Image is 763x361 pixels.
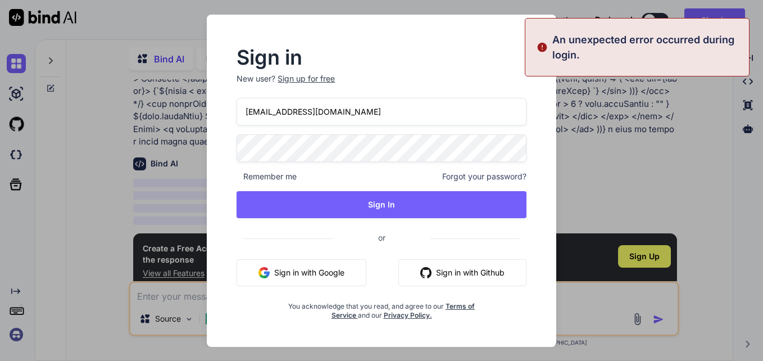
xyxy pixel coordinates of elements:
[420,267,432,278] img: github
[258,267,270,278] img: google
[237,73,526,98] p: New user?
[333,224,430,251] span: or
[552,32,742,62] p: An unexpected error occurred during login.
[398,259,526,286] button: Sign in with Github
[537,32,548,62] img: alert
[285,295,478,320] div: You acknowledge that you read, and agree to our and our
[331,302,475,319] a: Terms of Service
[384,311,432,319] a: Privacy Policy.
[237,98,526,125] input: Login or Email
[237,48,526,66] h2: Sign in
[237,171,297,182] span: Remember me
[237,191,526,218] button: Sign In
[278,73,335,84] div: Sign up for free
[237,259,366,286] button: Sign in with Google
[442,171,526,182] span: Forgot your password?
